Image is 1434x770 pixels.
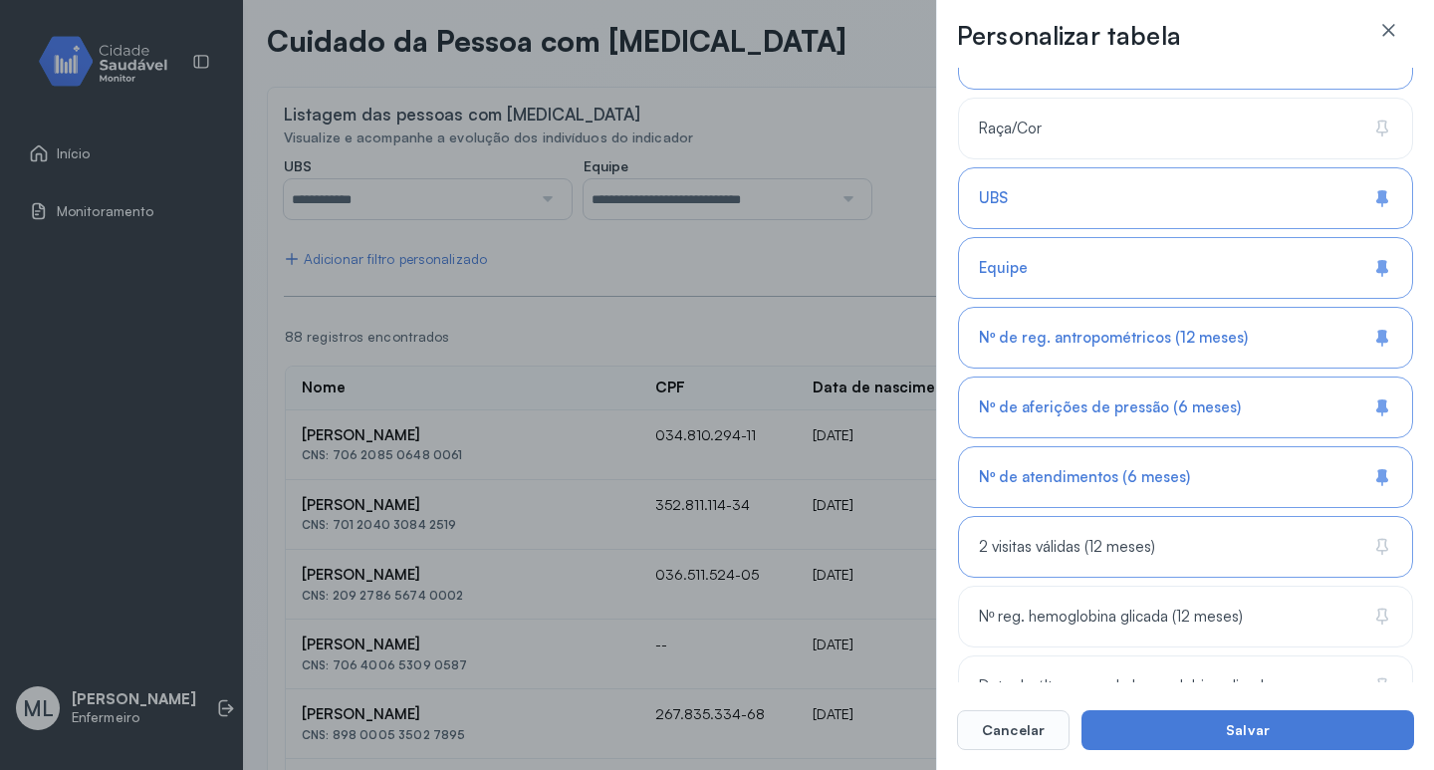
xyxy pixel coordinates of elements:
span: Data do últ. exame de hemoglobina glicada [979,677,1272,696]
h3: Personalizar tabela [957,20,1181,52]
span: Equipe [979,259,1028,278]
span: Nº de aferições de pressão (6 meses) [979,398,1241,417]
button: Salvar [1081,710,1414,750]
span: UBS [979,189,1008,208]
span: Nº de atendimentos (6 meses) [979,468,1190,487]
button: Cancelar [957,710,1070,750]
span: 2 visitas válidas (12 meses) [979,538,1155,557]
span: Raça/Cor [979,120,1042,138]
span: Nº reg. hemoglobina glicada (12 meses) [979,608,1243,627]
span: Nº de reg. antropométricos (12 meses) [979,329,1248,348]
